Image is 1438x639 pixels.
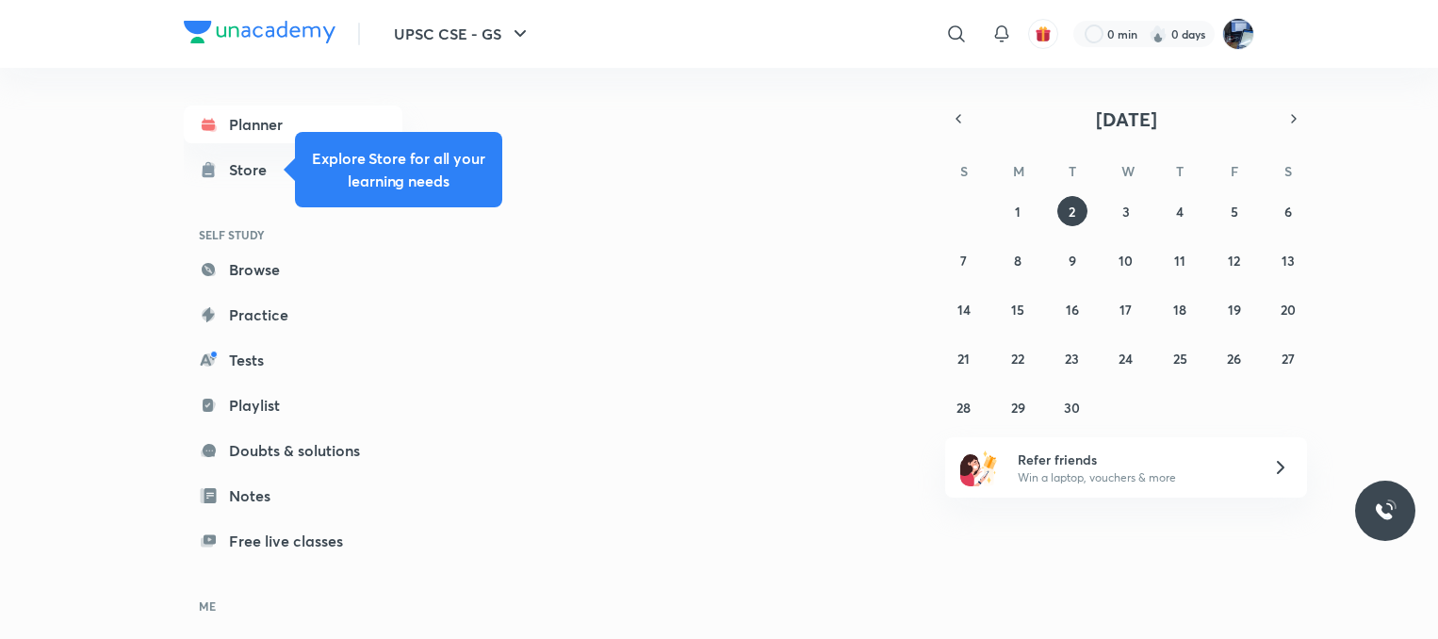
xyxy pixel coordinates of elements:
[1057,196,1087,226] button: September 2, 2025
[1228,301,1241,319] abbr: September 19, 2025
[1149,25,1168,43] img: streak
[184,151,402,188] a: Store
[1003,245,1033,275] button: September 8, 2025
[1018,469,1250,486] p: Win a laptop, vouchers & more
[1165,294,1195,324] button: September 18, 2025
[949,343,979,373] button: September 21, 2025
[1219,294,1250,324] button: September 19, 2025
[1231,203,1238,221] abbr: September 5, 2025
[1176,162,1184,180] abbr: Thursday
[1011,301,1024,319] abbr: September 15, 2025
[1057,294,1087,324] button: September 16, 2025
[957,350,970,368] abbr: September 21, 2025
[1284,203,1292,221] abbr: September 6, 2025
[1013,162,1024,180] abbr: Monday
[1069,252,1076,270] abbr: September 9, 2025
[1165,245,1195,275] button: September 11, 2025
[1228,252,1240,270] abbr: September 12, 2025
[184,251,402,288] a: Browse
[184,296,402,334] a: Practice
[960,449,998,486] img: referral
[1119,350,1133,368] abbr: September 24, 2025
[184,106,402,143] a: Planner
[1065,350,1079,368] abbr: September 23, 2025
[1173,301,1186,319] abbr: September 18, 2025
[1069,203,1075,221] abbr: September 2, 2025
[184,522,402,560] a: Free live classes
[949,294,979,324] button: September 14, 2025
[1219,196,1250,226] button: September 5, 2025
[1035,25,1052,42] img: avatar
[1165,343,1195,373] button: September 25, 2025
[184,477,402,515] a: Notes
[1374,500,1397,522] img: ttu
[1015,203,1021,221] abbr: September 1, 2025
[1165,196,1195,226] button: September 4, 2025
[1219,343,1250,373] button: September 26, 2025
[1111,196,1141,226] button: September 3, 2025
[1003,343,1033,373] button: September 22, 2025
[1231,162,1238,180] abbr: Friday
[956,399,971,417] abbr: September 28, 2025
[1219,245,1250,275] button: September 12, 2025
[1174,252,1185,270] abbr: September 11, 2025
[1066,301,1079,319] abbr: September 16, 2025
[1273,245,1303,275] button: September 13, 2025
[184,341,402,379] a: Tests
[1111,343,1141,373] button: September 24, 2025
[184,432,402,469] a: Doubts & solutions
[1003,392,1033,422] button: September 29, 2025
[957,301,971,319] abbr: September 14, 2025
[1111,245,1141,275] button: September 10, 2025
[1273,343,1303,373] button: September 27, 2025
[383,15,543,53] button: UPSC CSE - GS
[1121,162,1135,180] abbr: Wednesday
[1011,350,1024,368] abbr: September 22, 2025
[1014,252,1021,270] abbr: September 8, 2025
[1057,343,1087,373] button: September 23, 2025
[1176,203,1184,221] abbr: September 4, 2025
[184,21,335,48] a: Company Logo
[949,245,979,275] button: September 7, 2025
[1057,245,1087,275] button: September 9, 2025
[184,590,402,622] h6: ME
[1096,106,1157,132] span: [DATE]
[1111,294,1141,324] button: September 17, 2025
[960,252,967,270] abbr: September 7, 2025
[310,147,487,192] h5: Explore Store for all your learning needs
[1282,252,1295,270] abbr: September 13, 2025
[184,386,402,424] a: Playlist
[1069,162,1076,180] abbr: Tuesday
[1273,196,1303,226] button: September 6, 2025
[949,392,979,422] button: September 28, 2025
[1284,162,1292,180] abbr: Saturday
[1003,294,1033,324] button: September 15, 2025
[1119,252,1133,270] abbr: September 10, 2025
[1028,19,1058,49] button: avatar
[972,106,1281,132] button: [DATE]
[229,158,278,181] div: Store
[1227,350,1241,368] abbr: September 26, 2025
[184,219,402,251] h6: SELF STUDY
[1119,301,1132,319] abbr: September 17, 2025
[1122,203,1130,221] abbr: September 3, 2025
[1064,399,1080,417] abbr: September 30, 2025
[1173,350,1187,368] abbr: September 25, 2025
[1011,399,1025,417] abbr: September 29, 2025
[960,162,968,180] abbr: Sunday
[1282,350,1295,368] abbr: September 27, 2025
[1018,450,1250,469] h6: Refer friends
[1222,18,1254,50] img: Shekhar Singh
[184,21,335,43] img: Company Logo
[1273,294,1303,324] button: September 20, 2025
[1003,196,1033,226] button: September 1, 2025
[1281,301,1296,319] abbr: September 20, 2025
[1057,392,1087,422] button: September 30, 2025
